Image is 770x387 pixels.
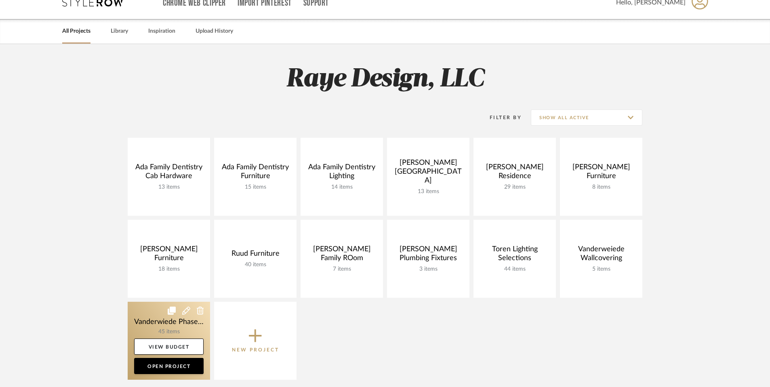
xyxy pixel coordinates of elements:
[134,266,204,273] div: 18 items
[393,158,463,188] div: [PERSON_NAME] [GEOGRAPHIC_DATA]
[480,266,549,273] div: 44 items
[196,26,233,37] a: Upload History
[393,245,463,266] div: [PERSON_NAME] Plumbing Fixtures
[221,184,290,191] div: 15 items
[134,358,204,374] a: Open Project
[566,245,636,266] div: Vanderweiede Wallcovering
[221,261,290,268] div: 40 items
[480,245,549,266] div: Toren Lighting Selections
[221,249,290,261] div: Ruud Furniture
[393,188,463,195] div: 13 items
[214,302,297,380] button: New Project
[307,266,377,273] div: 7 items
[134,184,204,191] div: 13 items
[232,346,279,354] p: New Project
[480,184,549,191] div: 29 items
[148,26,175,37] a: Inspiration
[566,184,636,191] div: 8 items
[221,163,290,184] div: Ada Family Dentistry Furniture
[566,266,636,273] div: 5 items
[307,245,377,266] div: [PERSON_NAME] Family ROom
[566,163,636,184] div: [PERSON_NAME] Furniture
[134,245,204,266] div: [PERSON_NAME] Furniture
[479,114,522,122] div: Filter By
[111,26,128,37] a: Library
[62,26,90,37] a: All Projects
[94,64,676,95] h2: Raye Design, LLC
[307,163,377,184] div: Ada Family Dentistry Lighting
[393,266,463,273] div: 3 items
[480,163,549,184] div: [PERSON_NAME] Residence
[134,163,204,184] div: Ada Family Dentistry Cab Hardware
[134,339,204,355] a: View Budget
[307,184,377,191] div: 14 items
